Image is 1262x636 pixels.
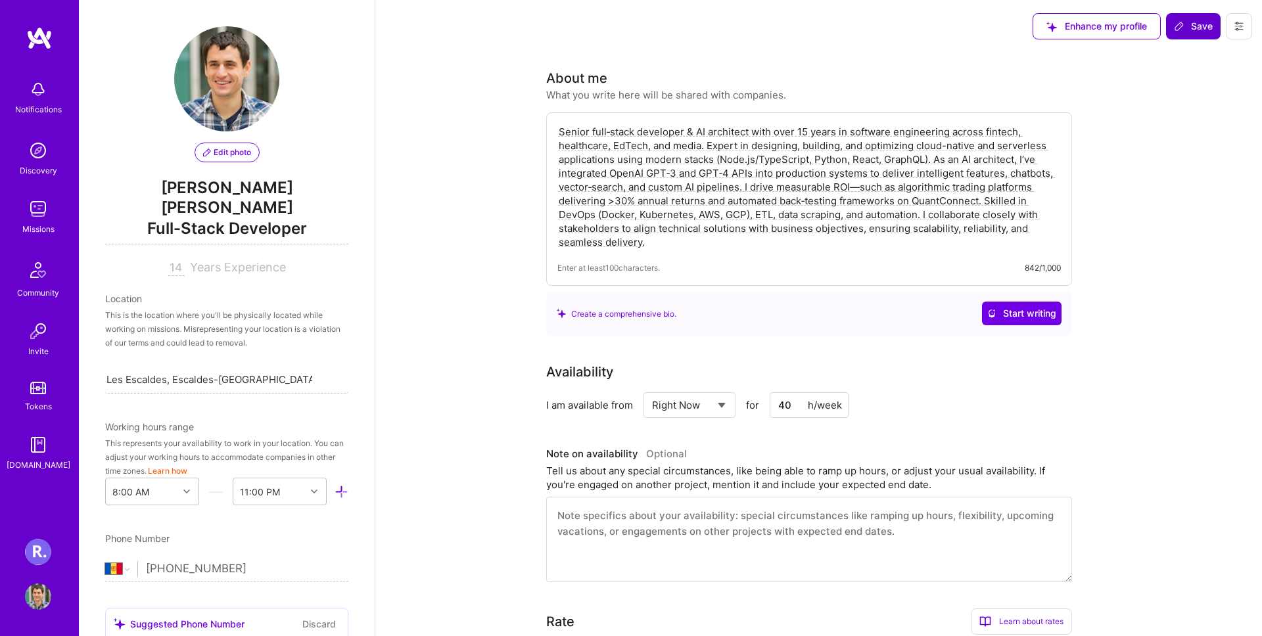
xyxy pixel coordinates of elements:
img: bell [25,76,51,102]
button: Save [1166,13,1221,39]
img: User Avatar [174,26,279,131]
div: 11:00 PM [240,485,280,499]
img: Community [22,254,54,286]
div: Invite [28,344,49,358]
div: Rate [546,612,574,631]
span: for [746,398,759,412]
textarea: Senior full‑stack developer & AI architect with over 15 years in software engineering across fint... [557,124,1061,250]
span: Save [1174,20,1213,33]
span: Years Experience [190,260,286,274]
i: icon HorizontalInLineDivider [209,485,223,499]
i: icon CrystalBallWhite [987,309,996,318]
div: This represents your availability to work in your location. You can adjust your working hours to ... [105,436,348,478]
div: Discovery [20,164,57,177]
i: icon SuggestedTeams [114,618,125,629]
div: Missions [22,222,55,236]
span: Enhance my profile [1046,20,1147,33]
input: XX [770,392,849,418]
img: guide book [25,432,51,458]
div: Availability [546,362,613,382]
span: Enter at least 100 characters. [557,261,660,275]
img: logo [26,26,53,50]
button: Start writing [982,302,1062,325]
img: User Avatar [25,583,51,610]
div: Suggested Phone Number [114,617,245,631]
button: Edit photo [195,143,260,162]
span: Working hours range [105,421,194,432]
button: Discard [298,616,340,631]
div: About me [546,68,607,88]
div: [DOMAIN_NAME] [7,458,70,472]
img: teamwork [25,196,51,222]
div: I am available from [546,398,633,412]
div: h/week [808,398,842,412]
span: Phone Number [105,533,170,544]
div: Tokens [25,399,52,413]
i: icon PencilPurple [203,148,211,156]
div: Note on availability [546,444,687,464]
div: Community [17,286,59,300]
div: Tell us about any special circumstances, like being able to ramp up hours, or adjust your usual a... [546,464,1072,491]
i: icon Chevron [183,488,190,495]
div: 8:00 AM [112,485,149,499]
div: What you write here will be shared with companies. [546,88,786,102]
div: 842/1,000 [1025,261,1061,275]
button: Enhance my profile [1033,13,1161,39]
div: Learn about rates [971,608,1072,635]
i: icon SuggestedTeams [557,309,566,318]
i: icon Chevron [311,488,317,495]
a: Roger Healthcare: Team for Clinical Intake Platform [22,539,55,565]
input: +1 (000) 000-0000 [146,550,348,588]
span: Full-Stack Developer [105,217,348,244]
i: icon BookOpen [979,616,991,627]
div: Notifications [15,102,62,116]
span: Optional [646,447,687,460]
div: This is the location where you'll be physically located while working on missions. Misrepresentin... [105,308,348,350]
div: Location [105,292,348,306]
input: XX [168,260,185,276]
span: Start writing [987,307,1056,320]
a: User Avatar [22,583,55,610]
button: Learn how [148,464,187,478]
img: Invite [25,318,51,344]
span: [PERSON_NAME] [PERSON_NAME] [105,178,348,217]
img: Roger Healthcare: Team for Clinical Intake Platform [25,539,51,565]
img: discovery [25,137,51,164]
img: tokens [30,382,46,394]
span: Edit photo [203,147,251,158]
div: Create a comprehensive bio. [557,307,676,321]
i: icon SuggestedTeams [1046,22,1057,32]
